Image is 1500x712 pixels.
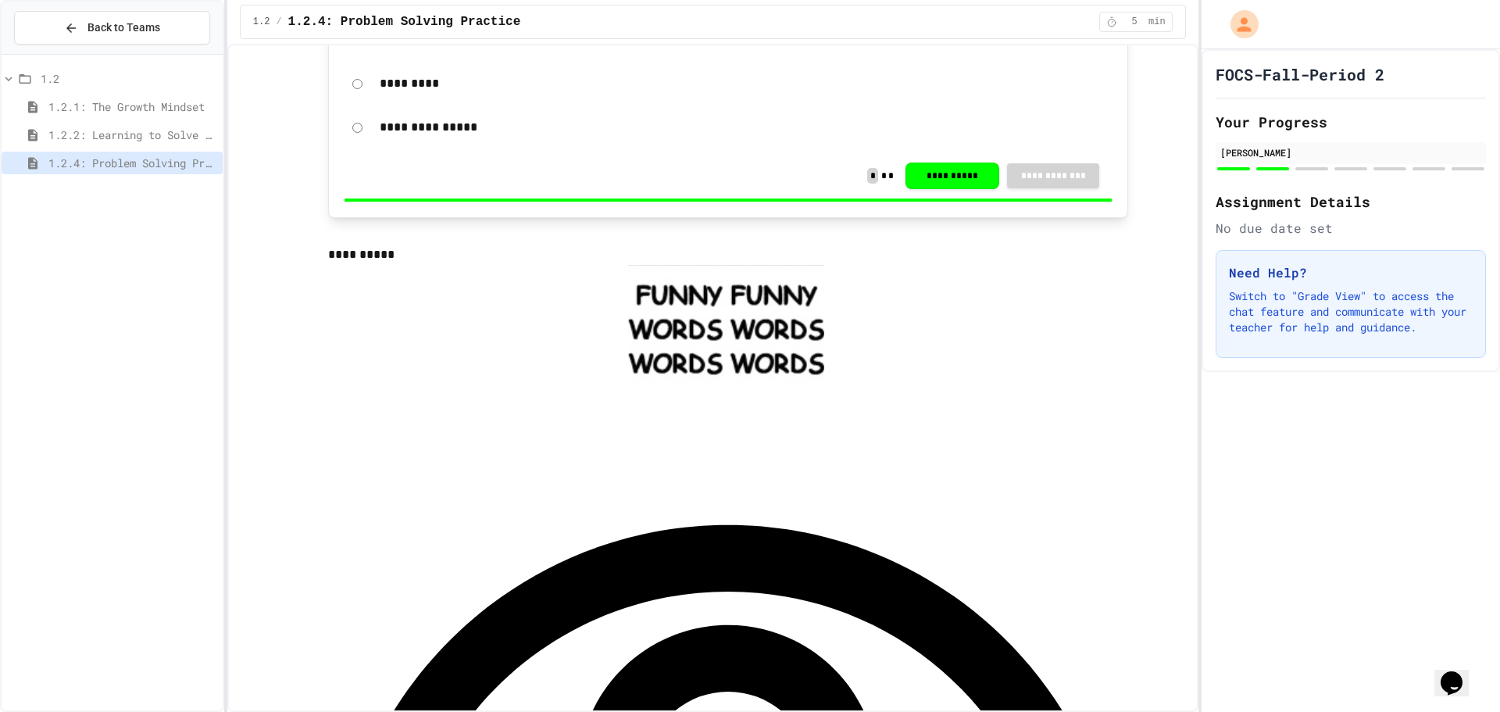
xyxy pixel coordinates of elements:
[41,70,216,87] span: 1.2
[48,155,216,171] span: 1.2.4: Problem Solving Practice
[288,13,521,31] span: 1.2.4: Problem Solving Practice
[1229,263,1473,282] h3: Need Help?
[1216,111,1486,133] h2: Your Progress
[1122,16,1147,28] span: 5
[1148,16,1166,28] span: min
[1216,191,1486,213] h2: Assignment Details
[48,98,216,115] span: 1.2.1: The Growth Mindset
[1434,649,1484,696] iframe: chat widget
[48,127,216,143] span: 1.2.2: Learning to Solve Hard Problems
[1229,288,1473,335] p: Switch to "Grade View" to access the chat feature and communicate with your teacher for help and ...
[87,20,160,36] span: Back to Teams
[1216,219,1486,238] div: No due date set
[1216,63,1384,85] h1: FOCS-Fall-Period 2
[1220,145,1481,159] div: [PERSON_NAME]
[253,16,270,28] span: 1.2
[14,11,210,45] button: Back to Teams
[276,16,281,28] span: /
[1214,6,1262,42] div: My Account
